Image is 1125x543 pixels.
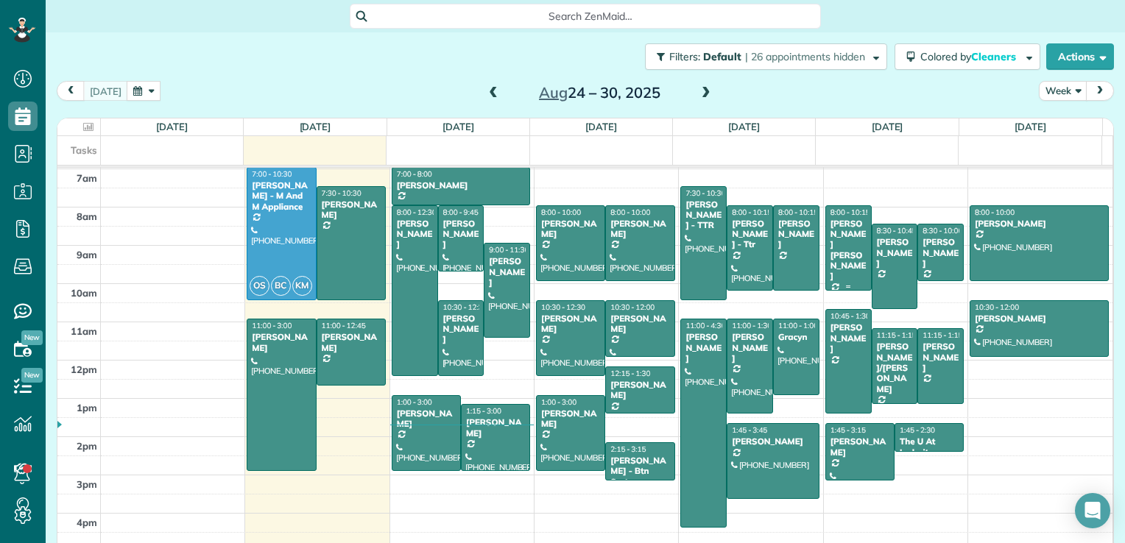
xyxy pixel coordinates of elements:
[899,436,959,458] div: The U At Ledroit
[830,219,867,282] div: [PERSON_NAME] [PERSON_NAME]
[21,330,43,345] span: New
[731,332,769,363] div: [PERSON_NAME]
[876,237,914,269] div: [PERSON_NAME]
[77,249,97,260] span: 9am
[974,313,1104,324] div: [PERSON_NAME]
[669,50,700,63] span: Filters:
[540,408,601,430] div: [PERSON_NAME]
[1046,43,1114,70] button: Actions
[71,144,97,156] span: Tasks
[900,425,935,435] span: 1:45 - 2:30
[292,276,312,296] span: KM
[396,180,526,191] div: [PERSON_NAME]
[322,188,362,198] span: 7:30 - 10:30
[975,302,1019,312] span: 10:30 - 12:00
[777,332,815,342] div: Gracyn
[443,302,487,312] span: 10:30 - 12:30
[778,207,818,217] span: 8:00 - 10:15
[610,380,670,401] div: [PERSON_NAME]
[971,50,1018,63] span: Cleaners
[610,444,646,454] span: 2:15 - 3:15
[638,43,887,70] a: Filters: Default | 26 appointments hidden
[77,440,97,452] span: 2pm
[83,81,128,101] button: [DATE]
[1086,81,1114,101] button: next
[830,436,890,458] div: [PERSON_NAME]
[397,207,437,217] span: 8:00 - 12:30
[252,169,292,179] span: 7:00 - 10:30
[465,417,526,439] div: [PERSON_NAME]
[77,402,97,414] span: 1pm
[466,406,501,416] span: 1:15 - 3:00
[610,219,670,240] div: [PERSON_NAME]
[877,330,917,340] span: 11:15 - 1:15
[610,313,670,335] div: [PERSON_NAME]
[252,321,292,330] span: 11:00 - 3:00
[1075,493,1110,528] div: Open Intercom Messenger
[830,207,870,217] span: 8:00 - 10:15
[397,169,432,179] span: 7:00 - 8:00
[830,322,867,354] div: [PERSON_NAME]
[541,207,581,217] span: 8:00 - 10:00
[541,397,576,407] span: 1:00 - 3:00
[321,332,381,353] div: [PERSON_NAME]
[922,237,959,269] div: [PERSON_NAME]
[77,478,97,490] span: 3pm
[923,226,962,235] span: 8:30 - 10:00
[396,219,434,250] div: [PERSON_NAME]
[541,302,585,312] span: 10:30 - 12:30
[442,121,474,132] a: [DATE]
[250,276,269,296] span: OS
[540,219,601,240] div: [PERSON_NAME]
[895,43,1040,70] button: Colored byCleaners
[685,199,722,231] div: [PERSON_NAME] - TTR
[830,425,866,435] span: 1:45 - 3:15
[731,219,769,250] div: [PERSON_NAME] - Ttr
[777,219,815,250] div: [PERSON_NAME]
[685,321,725,330] span: 11:00 - 4:30
[271,276,291,296] span: BC
[923,330,962,340] span: 11:15 - 1:15
[610,207,650,217] span: 8:00 - 10:00
[442,313,480,345] div: [PERSON_NAME]
[920,50,1021,63] span: Colored by
[975,207,1015,217] span: 8:00 - 10:00
[585,121,617,132] a: [DATE]
[77,210,97,222] span: 8am
[71,325,97,337] span: 11am
[71,363,97,375] span: 12pm
[507,85,691,101] h2: 24 – 30, 2025
[830,311,870,321] span: 10:45 - 1:30
[703,50,742,63] span: Default
[731,436,815,447] div: [PERSON_NAME]
[489,245,529,255] span: 9:00 - 11:30
[71,287,97,299] span: 10am
[732,321,772,330] span: 11:00 - 1:30
[645,43,887,70] button: Filters: Default | 26 appointments hidden
[610,455,670,487] div: [PERSON_NAME] - Btn Systems
[540,313,601,335] div: [PERSON_NAME]
[1015,121,1046,132] a: [DATE]
[1039,81,1087,101] button: Week
[442,219,480,250] div: [PERSON_NAME]
[321,199,381,221] div: [PERSON_NAME]
[745,50,865,63] span: | 26 appointments hidden
[77,517,97,528] span: 4pm
[156,121,188,132] a: [DATE]
[876,341,914,394] div: [PERSON_NAME]/[PERSON_NAME]
[974,219,1104,229] div: [PERSON_NAME]
[251,332,311,353] div: [PERSON_NAME]
[300,121,331,132] a: [DATE]
[685,188,725,198] span: 7:30 - 10:30
[21,368,43,383] span: New
[396,408,456,430] div: [PERSON_NAME]
[728,121,760,132] a: [DATE]
[397,397,432,407] span: 1:00 - 3:00
[443,207,479,217] span: 8:00 - 9:45
[488,256,526,288] div: [PERSON_NAME]
[251,180,311,212] div: [PERSON_NAME] - M And M Appliance
[610,369,650,378] span: 12:15 - 1:30
[877,226,917,235] span: 8:30 - 10:45
[610,302,655,312] span: 10:30 - 12:00
[685,332,722,363] div: [PERSON_NAME]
